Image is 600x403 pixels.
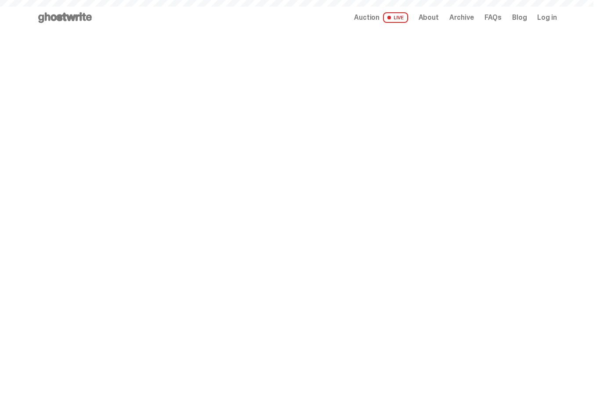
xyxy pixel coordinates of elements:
[537,14,557,21] a: Log in
[449,14,474,21] a: Archive
[484,14,502,21] a: FAQs
[354,12,408,23] a: Auction LIVE
[383,12,408,23] span: LIVE
[419,14,439,21] a: About
[512,14,527,21] a: Blog
[354,14,380,21] span: Auction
